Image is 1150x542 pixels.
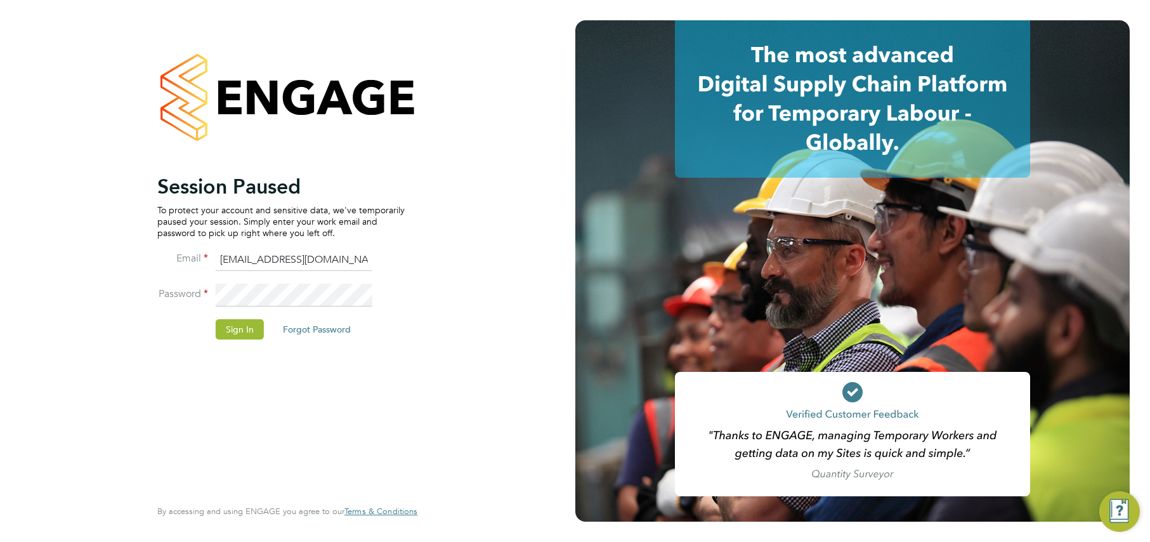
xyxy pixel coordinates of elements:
button: Forgot Password [273,319,361,340]
input: Enter your work email... [216,249,372,272]
h2: Session Paused [157,174,405,199]
a: Terms & Conditions [344,506,417,517]
label: Email [157,252,208,265]
span: By accessing and using ENGAGE you agree to our [157,506,417,517]
button: Sign In [216,319,264,340]
p: To protect your account and sensitive data, we've temporarily paused your session. Simply enter y... [157,204,405,239]
label: Password [157,288,208,301]
button: Engage Resource Center [1099,491,1140,532]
